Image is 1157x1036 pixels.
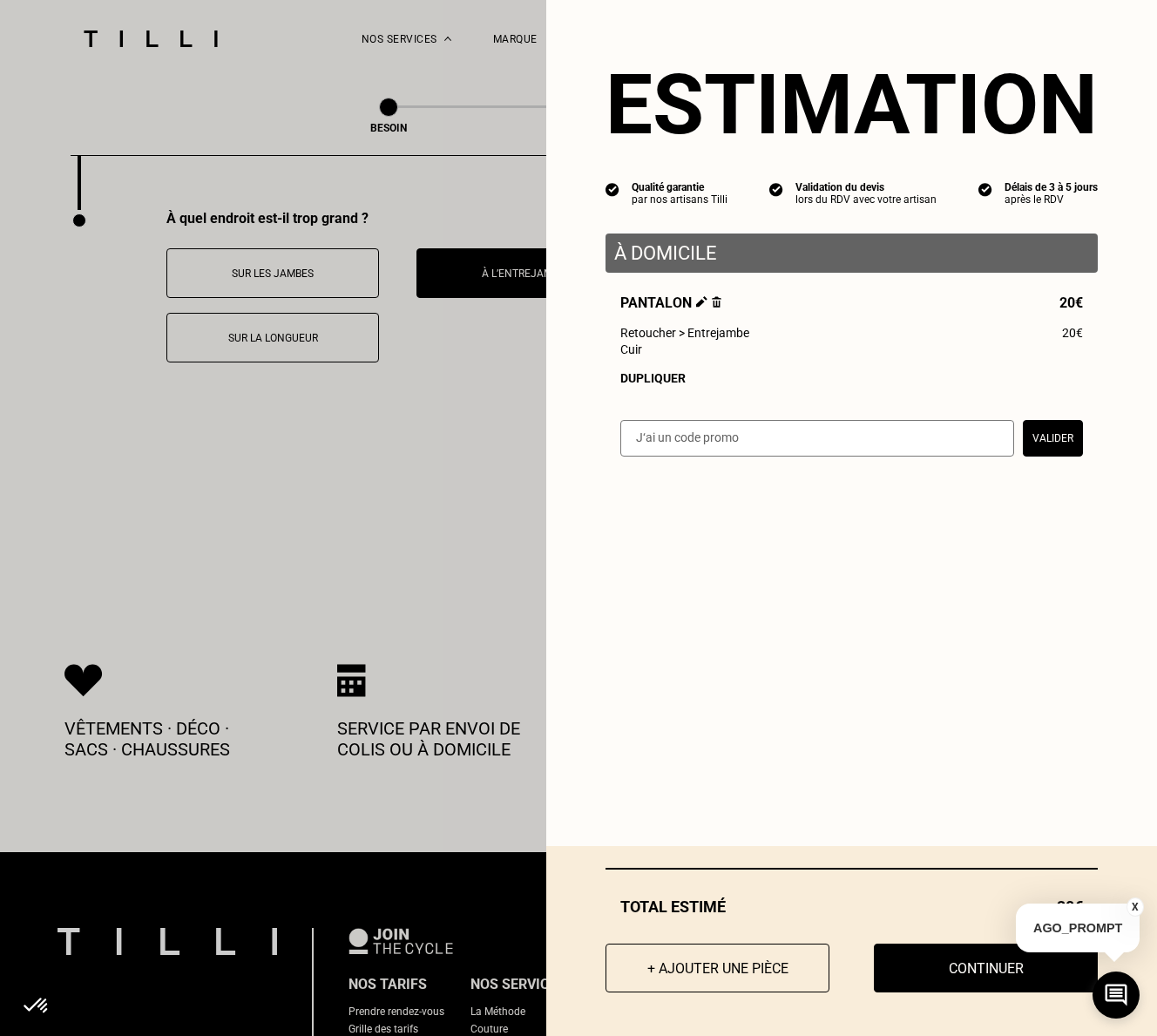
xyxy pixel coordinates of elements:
span: Pantalon [620,295,721,311]
span: Cuir [620,342,642,356]
span: Retoucher > Entrejambe [620,326,749,340]
section: Estimation [606,56,1098,153]
img: Éditer [696,296,707,308]
div: Qualité garantie [632,181,727,193]
span: 20€ [1062,326,1083,340]
img: Supprimer [712,296,721,308]
img: icon list info [978,181,992,197]
p: AGO_PROMPT [1016,904,1140,952]
div: après le RDV [1005,193,1098,206]
img: icon list info [769,181,783,197]
input: J‘ai un code promo [620,420,1014,457]
img: icon list info [606,181,619,197]
div: lors du RDV avec votre artisan [795,193,937,206]
button: + Ajouter une pièce [606,944,829,992]
button: Continuer [874,944,1098,992]
span: 20€ [1059,295,1083,311]
div: Validation du devis [795,181,937,193]
button: Valider [1023,420,1083,457]
div: Dupliquer [620,371,1083,385]
p: À domicile [614,242,1089,264]
button: X [1127,897,1144,917]
div: Total estimé [606,897,1098,916]
div: par nos artisans Tilli [632,193,727,206]
div: Délais de 3 à 5 jours [1005,181,1098,193]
